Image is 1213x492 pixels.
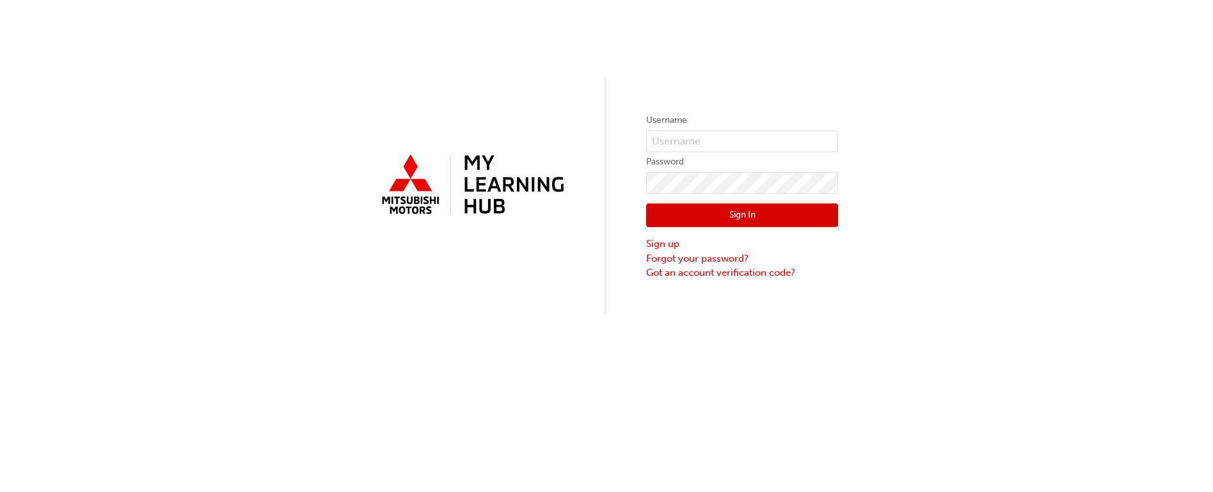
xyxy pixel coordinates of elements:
a: Sign up [646,237,838,251]
img: mmal [375,149,567,222]
label: Password [646,154,838,170]
input: Username [646,131,838,152]
a: Forgot your password? [646,251,838,266]
a: Got an account verification code? [646,266,838,280]
button: Sign In [646,203,838,228]
label: Username [646,113,838,128]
